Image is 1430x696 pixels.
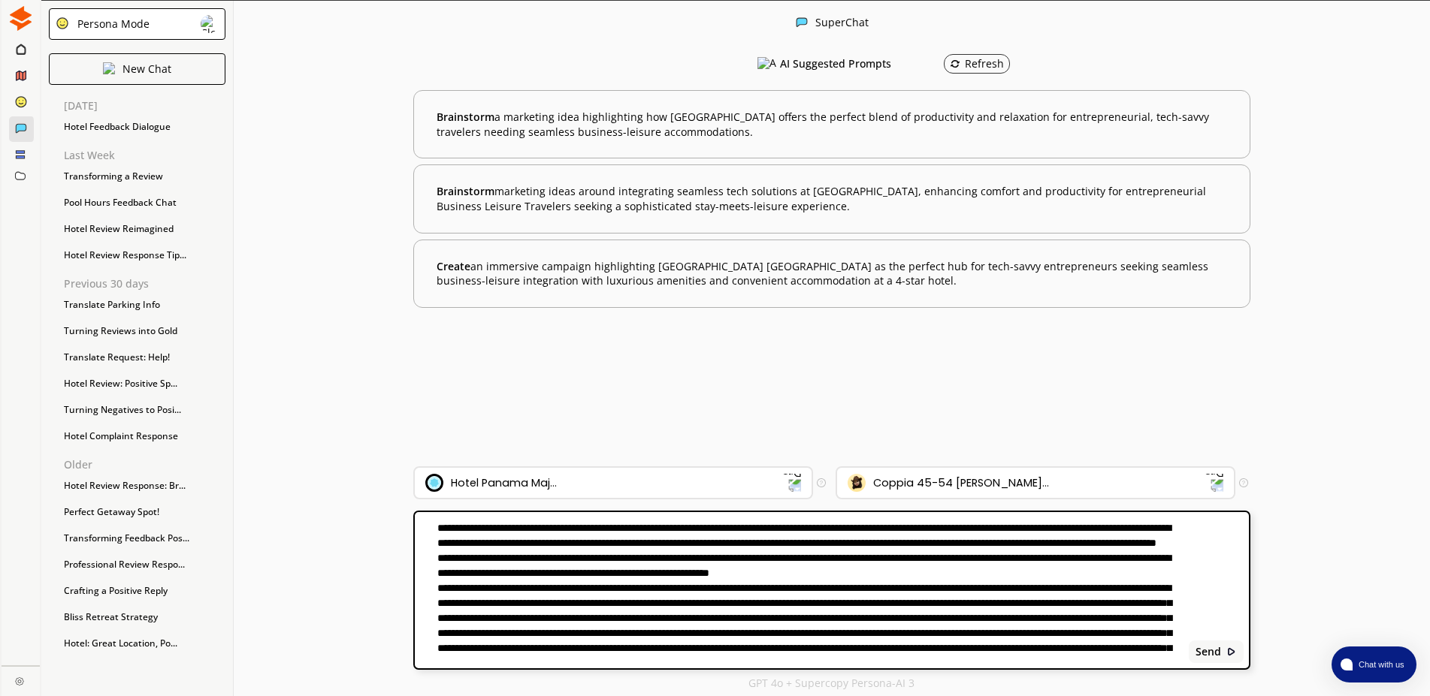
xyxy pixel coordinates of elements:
span: Brainstorm [437,110,494,124]
img: Close [1226,646,1237,657]
div: Hotel: Great Location, Po... [56,632,233,655]
img: Tooltip Icon [1239,478,1248,487]
div: Perfect Getaway Spot! [56,501,233,523]
b: marketing ideas around integrating seamless tech solutions at [GEOGRAPHIC_DATA], enhancing comfor... [437,184,1227,213]
button: atlas-launcher [1332,646,1416,682]
div: Refresh [950,58,1004,70]
div: Hotel Review: Positive Sp... [56,372,233,395]
div: Bliss Retreat Strategy [56,606,233,628]
div: Hotel Review Response Tip... [56,244,233,267]
div: Pool Hours Feedback Chat [56,191,233,214]
p: GPT 4o + Supercopy Persona-AI 3 [748,677,915,689]
div: Transforming a Review [56,165,233,188]
p: New Chat [122,63,171,75]
div: Hotel Review Response: Br... [56,475,233,497]
div: Professional Review Respo... [56,553,233,576]
div: Hotel Complaint Response [56,425,233,447]
div: Hotel Feedback Dialogue [56,116,233,138]
img: Close [15,676,24,685]
div: Crafting a Positive Reply [56,580,233,602]
div: Translate Parking Info [56,294,233,316]
span: Chat with us [1353,658,1407,670]
div: Persona Mode [72,18,150,30]
img: Tooltip Icon [817,478,826,487]
div: Turning Reviews into Gold [56,320,233,342]
img: Close [103,62,115,74]
p: Last Week [64,149,233,161]
img: Close [56,17,69,30]
img: AI Suggested Prompts [757,57,776,71]
div: Coppia 45-54 [PERSON_NAME]... [873,477,1049,489]
h3: AI Suggested Prompts [780,53,891,75]
b: a marketing idea highlighting how [GEOGRAPHIC_DATA] offers the perfect blend of productivity and ... [437,110,1227,139]
b: Send [1196,646,1221,658]
div: SuperChat [815,17,869,31]
img: Dropdown Icon [1205,473,1224,493]
div: Hotel Panama Maj... [451,477,557,489]
div: Transforming Feedback Pos... [56,527,233,550]
div: Translate Request: Help! [56,346,233,369]
a: Close [2,666,40,692]
img: Close [8,6,33,31]
img: Refresh [950,59,960,69]
img: Close [796,17,808,29]
div: Hotel Review Reimagined [56,218,233,240]
p: Previous 30 days [64,278,233,290]
img: Audience Icon [848,474,866,492]
img: Dropdown Icon [782,473,802,493]
img: Brand Icon [425,474,443,492]
span: Brainstorm [437,184,494,198]
div: Turning Negatives to Posi... [56,399,233,421]
img: Close [201,15,219,33]
p: Older [64,459,233,471]
b: an immersive campaign highlighting [GEOGRAPHIC_DATA] [GEOGRAPHIC_DATA] as the perfect hub for tec... [437,259,1227,288]
p: [DATE] [64,100,233,112]
span: Create [437,259,470,273]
